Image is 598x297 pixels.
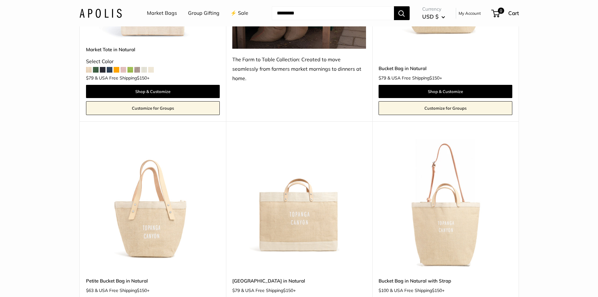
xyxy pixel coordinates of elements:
div: The Farm to Table Collection: Created to move seamlessly from farmers market mornings to dinners ... [232,55,366,83]
img: East West Market Bag in Natural [232,137,366,271]
span: & USA Free Shipping + [95,76,149,80]
span: & USA Free Shipping + [390,288,444,293]
span: & USA Free Shipping + [241,288,296,293]
a: Customize for Groups [86,101,220,115]
a: East West Market Bag in NaturalEast West Market Bag in Natural [232,137,366,271]
button: Search [394,6,410,20]
span: $150 [283,288,293,293]
span: USD $ [422,13,439,20]
span: $79 [86,75,94,81]
a: ⚡️ Sale [230,8,248,18]
a: 0 Cart [492,8,519,18]
a: Bucket Bag in Natural with Strap [379,277,512,284]
span: $150 [429,75,439,81]
span: $150 [137,288,147,293]
span: $79 [379,75,386,81]
button: USD $ [422,12,445,22]
span: 0 [498,8,504,14]
span: Cart [508,10,519,16]
a: Petite Bucket Bag in NaturalPetite Bucket Bag in Natural [86,137,220,271]
a: Bucket Bag in Natural with StrapBucket Bag in Natural with Strap [379,137,512,271]
img: Bucket Bag in Natural with Strap [379,137,512,271]
a: Shop & Customize [86,85,220,98]
div: Select Color [86,57,220,66]
a: Group Gifting [188,8,219,18]
span: $63 [86,288,94,293]
img: Apolis [79,8,122,18]
a: Market Tote in Natural [86,46,220,53]
span: $150 [137,75,147,81]
img: Petite Bucket Bag in Natural [86,137,220,271]
span: Currency [422,5,445,14]
a: Market Bags [147,8,177,18]
span: $100 [379,288,389,293]
a: Shop & Customize [379,85,512,98]
a: Petite Bucket Bag in Natural [86,277,220,284]
a: Customize for Groups [379,101,512,115]
a: [GEOGRAPHIC_DATA] in Natural [232,277,366,284]
input: Search... [272,6,394,20]
a: Bucket Bag in Natural [379,65,512,72]
span: & USA Free Shipping + [387,76,442,80]
span: $79 [232,288,240,293]
a: My Account [459,9,481,17]
span: & USA Free Shipping + [95,288,149,293]
span: $150 [432,288,442,293]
